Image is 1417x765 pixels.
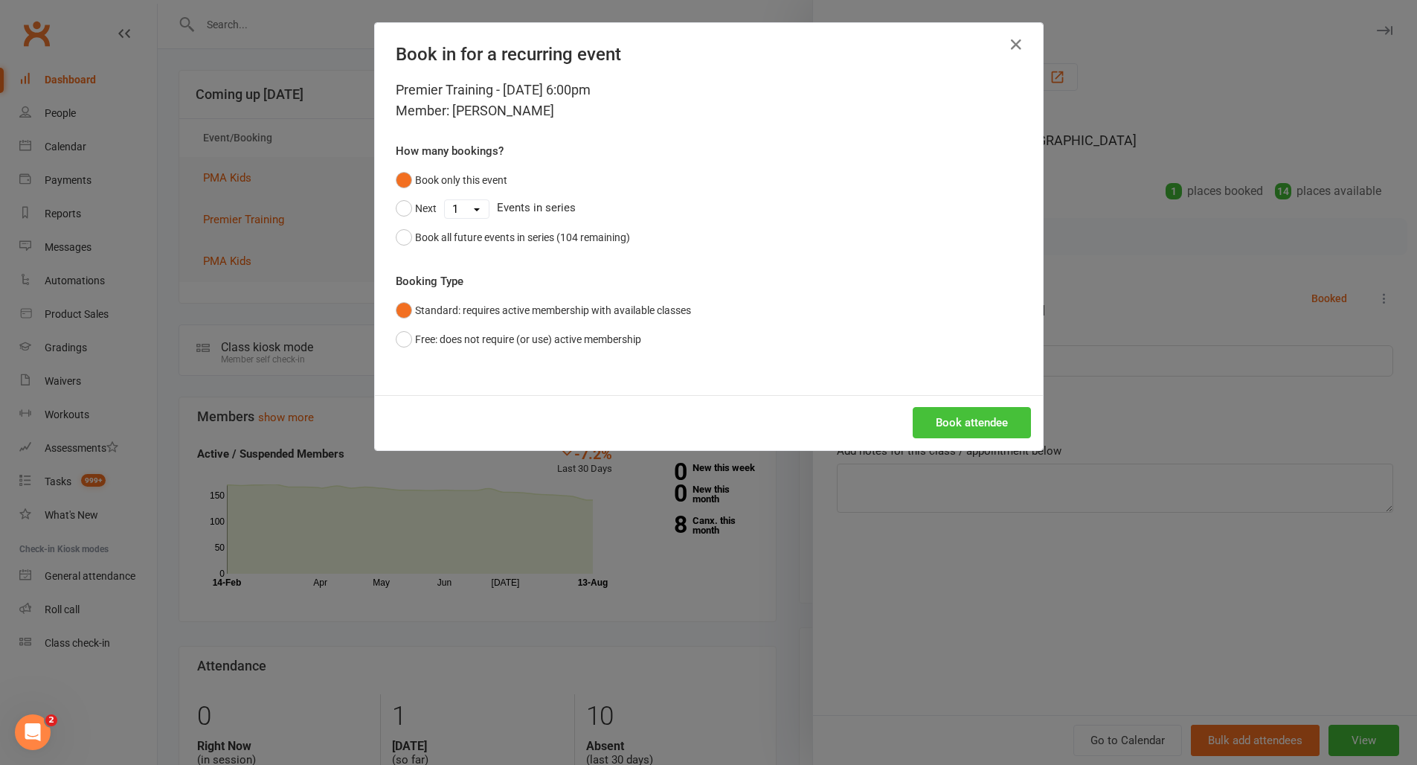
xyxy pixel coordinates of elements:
span: 2 [45,714,57,726]
div: Premier Training - [DATE] 6:00pm Member: [PERSON_NAME] [396,80,1022,121]
h4: Book in for a recurring event [396,44,1022,65]
button: Book attendee [913,407,1031,438]
button: Standard: requires active membership with available classes [396,296,691,324]
button: Book only this event [396,166,507,194]
button: Book all future events in series (104 remaining) [396,223,630,252]
button: Free: does not require (or use) active membership [396,325,641,353]
label: Booking Type [396,272,463,290]
label: How many bookings? [396,142,504,160]
div: Events in series [396,194,1022,223]
button: Next [396,194,437,223]
iframe: Intercom live chat [15,714,51,750]
div: Book all future events in series (104 remaining) [415,229,630,246]
button: Close [1004,33,1028,57]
